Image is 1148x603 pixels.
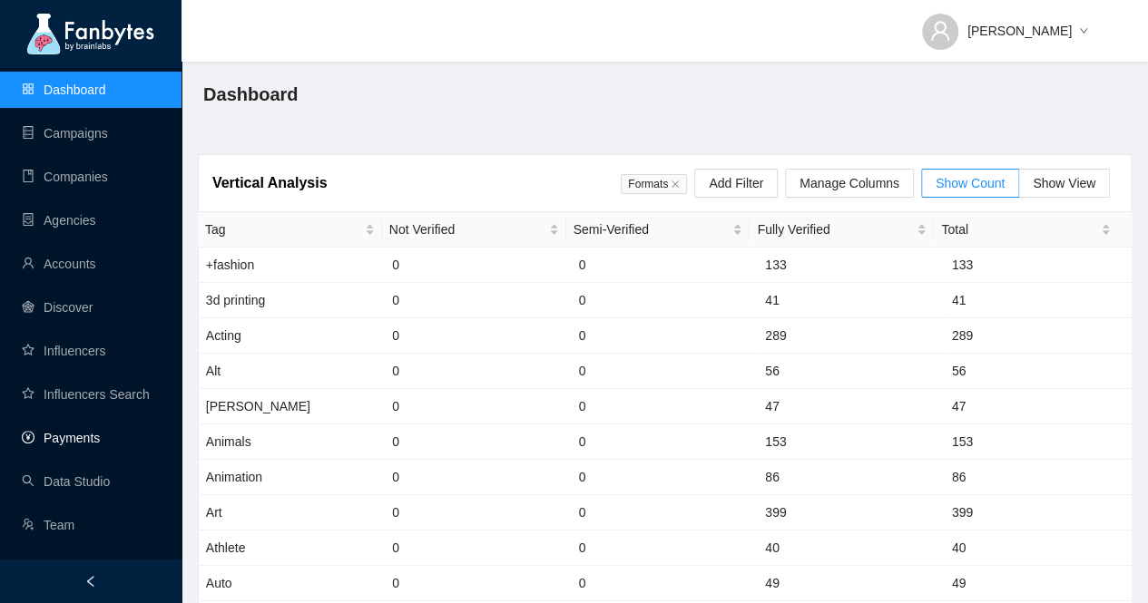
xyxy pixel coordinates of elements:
span: left [84,575,97,588]
a: starInfluencers [22,344,105,358]
a: usergroup-addTeam [22,518,74,532]
td: 0 [385,530,571,566]
td: 56 [945,354,1132,389]
a: pay-circlePayments [22,431,100,445]
td: 289 [945,318,1132,354]
td: [PERSON_NAME] [199,389,385,424]
td: 0 [572,318,758,354]
td: Alt [199,354,385,389]
span: Show View [1033,176,1095,190]
td: 41 [758,283,944,318]
td: 49 [758,566,944,601]
td: 0 [572,495,758,530]
span: Manage Columns [800,173,899,193]
td: Animation [199,460,385,495]
td: 0 [572,530,758,566]
td: 0 [385,389,571,424]
td: 133 [758,248,944,283]
td: Animals [199,424,385,460]
td: 40 [945,530,1132,566]
td: Acting [199,318,385,354]
th: Not Verified [382,212,566,248]
td: 0 [572,424,758,460]
button: [PERSON_NAME]down [908,9,1103,38]
th: Tag [198,212,382,248]
span: Not Verified [389,219,545,239]
a: databaseCampaigns [22,126,108,141]
td: 289 [758,318,944,354]
td: 0 [385,424,571,460]
a: userAccounts [22,257,96,271]
button: Add Filter [694,169,778,198]
td: Art [199,495,385,530]
td: 49 [945,566,1132,601]
span: Dashboard [203,80,298,109]
td: 399 [758,495,944,530]
td: 41 [945,283,1132,318]
td: 3d printing [199,283,385,318]
td: 86 [758,460,944,495]
span: user [929,20,951,42]
td: 0 [385,283,571,318]
td: 0 [572,566,758,601]
span: [PERSON_NAME] [967,21,1072,41]
button: Manage Columns [785,169,914,198]
td: 0 [385,460,571,495]
span: Semi-Verified [574,219,730,239]
td: 0 [572,248,758,283]
span: down [1079,26,1088,37]
a: containerAgencies [22,213,96,228]
td: 133 [945,248,1132,283]
td: 47 [945,389,1132,424]
span: Formats [621,174,687,194]
td: 0 [385,566,571,601]
td: Auto [199,566,385,601]
td: 0 [572,389,758,424]
td: 0 [572,283,758,318]
a: searchData Studio [22,474,110,489]
td: 153 [758,424,944,460]
td: 0 [385,248,571,283]
td: 56 [758,354,944,389]
span: Tag [205,219,361,239]
span: Show Count [936,176,1005,190]
th: Fully Verified [750,212,934,248]
td: 86 [945,460,1132,495]
td: 47 [758,389,944,424]
a: bookCompanies [22,170,108,184]
article: Vertical Analysis [212,171,328,194]
td: Athlete [199,530,385,566]
span: close [671,180,680,189]
td: 153 [945,424,1132,460]
a: starInfluencers Search [22,387,150,402]
td: 0 [572,460,758,495]
span: Total [941,219,1097,239]
td: 40 [758,530,944,566]
td: 0 [572,354,758,389]
td: 0 [385,354,571,389]
td: 0 [385,495,571,530]
td: 399 [945,495,1132,530]
td: 0 [385,318,571,354]
td: +fashion [199,248,385,283]
a: appstoreDashboard [22,83,106,97]
th: Semi-Verified [566,212,751,248]
th: Total [934,212,1118,248]
a: radar-chartDiscover [22,300,93,315]
span: Fully Verified [757,219,913,239]
span: Add Filter [709,173,763,193]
